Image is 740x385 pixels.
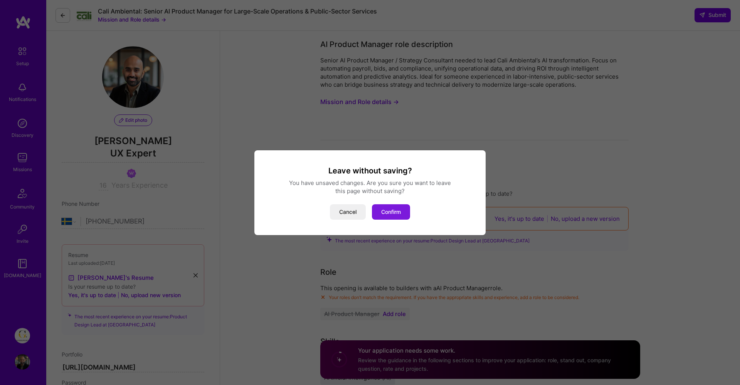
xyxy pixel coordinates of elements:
[264,187,476,195] div: this page without saving?
[264,166,476,176] h3: Leave without saving?
[264,179,476,187] div: You have unsaved changes. Are you sure you want to leave
[330,204,366,220] button: Cancel
[372,204,410,220] button: Confirm
[254,150,486,235] div: modal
